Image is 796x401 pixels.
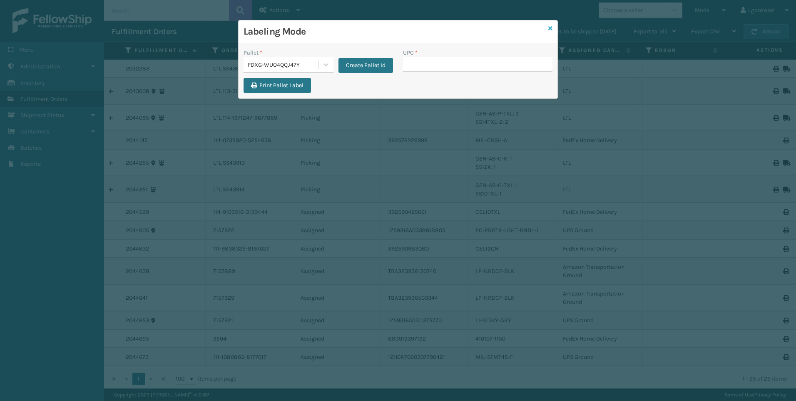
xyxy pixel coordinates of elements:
[244,48,262,57] label: Pallet
[403,48,418,57] label: UPC
[244,78,311,93] button: Print Pallet Label
[338,58,393,73] button: Create Pallet Id
[248,60,319,69] div: FDXG-WUO4QQJ47Y
[244,25,545,38] h3: Labeling Mode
